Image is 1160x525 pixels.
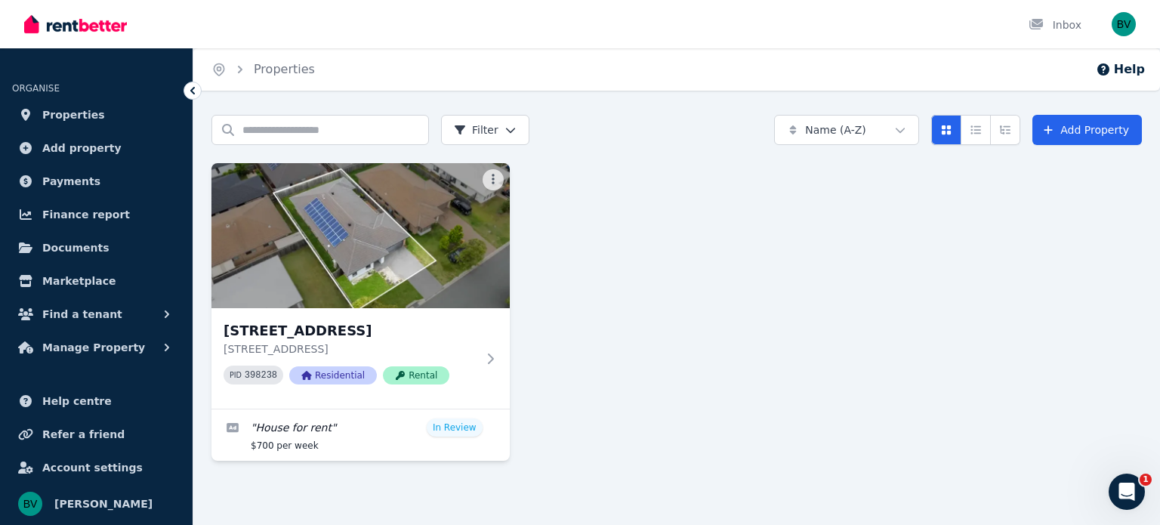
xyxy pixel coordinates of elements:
a: Add Property [1032,115,1142,145]
span: Rental [383,366,449,384]
a: Refer a friend [12,419,180,449]
a: Properties [254,62,315,76]
a: Finance report [12,199,180,230]
span: Refer a friend [42,425,125,443]
button: Find a tenant [12,299,180,329]
a: 7 Wicker Rd, Park Ridge[STREET_ADDRESS][STREET_ADDRESS]PID 398238ResidentialRental [211,163,510,409]
span: Residential [289,366,377,384]
a: Edit listing: House for rent [211,409,510,461]
span: 1 [1140,474,1152,486]
a: Marketplace [12,266,180,296]
span: [PERSON_NAME] [54,495,153,513]
img: Benmon Mammen Varghese [1112,12,1136,36]
button: More options [483,169,504,190]
button: Card view [931,115,961,145]
a: Help centre [12,386,180,416]
span: Payments [42,172,100,190]
iframe: Intercom live chat [1109,474,1145,510]
span: Manage Property [42,338,145,357]
button: Expanded list view [990,115,1020,145]
span: Find a tenant [42,305,122,323]
nav: Breadcrumb [193,48,333,91]
span: Account settings [42,459,143,477]
button: Help [1096,60,1145,79]
span: Documents [42,239,110,257]
span: Finance report [42,205,130,224]
a: Documents [12,233,180,263]
div: Inbox [1029,17,1081,32]
a: Account settings [12,452,180,483]
button: Name (A-Z) [774,115,919,145]
a: Add property [12,133,180,163]
img: Benmon Mammen Varghese [18,492,42,516]
span: ORGANISE [12,83,60,94]
img: RentBetter [24,13,127,36]
span: Properties [42,106,105,124]
span: Help centre [42,392,112,410]
button: Filter [441,115,529,145]
a: Properties [12,100,180,130]
a: Payments [12,166,180,196]
small: PID [230,371,242,379]
img: 7 Wicker Rd, Park Ridge [211,163,510,308]
button: Compact list view [961,115,991,145]
span: Name (A-Z) [805,122,866,137]
div: View options [931,115,1020,145]
p: [STREET_ADDRESS] [224,341,477,357]
span: Add property [42,139,122,157]
code: 398238 [245,370,277,381]
span: Filter [454,122,498,137]
h3: [STREET_ADDRESS] [224,320,477,341]
button: Manage Property [12,332,180,363]
span: Marketplace [42,272,116,290]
